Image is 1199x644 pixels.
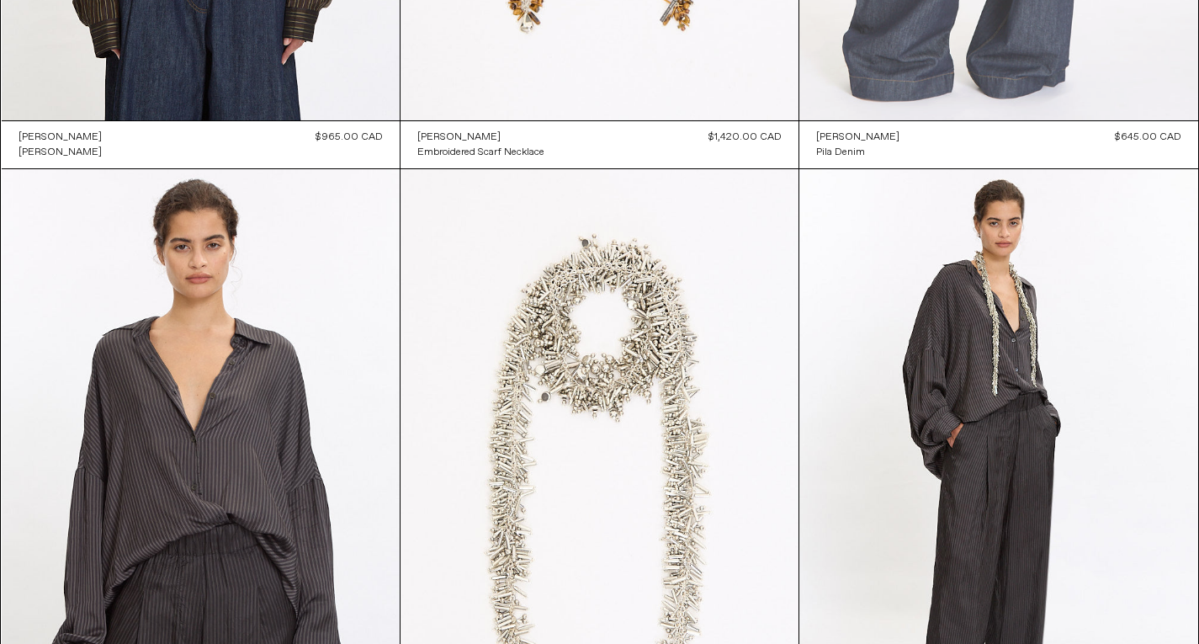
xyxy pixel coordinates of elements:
div: $645.00 CAD [1115,130,1181,145]
a: [PERSON_NAME] [816,130,899,145]
a: Embroidered Scarf Necklace [417,145,544,160]
div: [PERSON_NAME] [19,146,102,160]
a: [PERSON_NAME] [19,130,102,145]
a: [PERSON_NAME] [19,145,102,160]
div: Pila Denim [816,146,865,160]
div: $1,420.00 CAD [708,130,782,145]
a: [PERSON_NAME] [417,130,544,145]
a: Pila Denim [816,145,899,160]
div: [PERSON_NAME] [417,130,501,145]
div: $965.00 CAD [316,130,383,145]
div: Embroidered Scarf Necklace [417,146,544,160]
